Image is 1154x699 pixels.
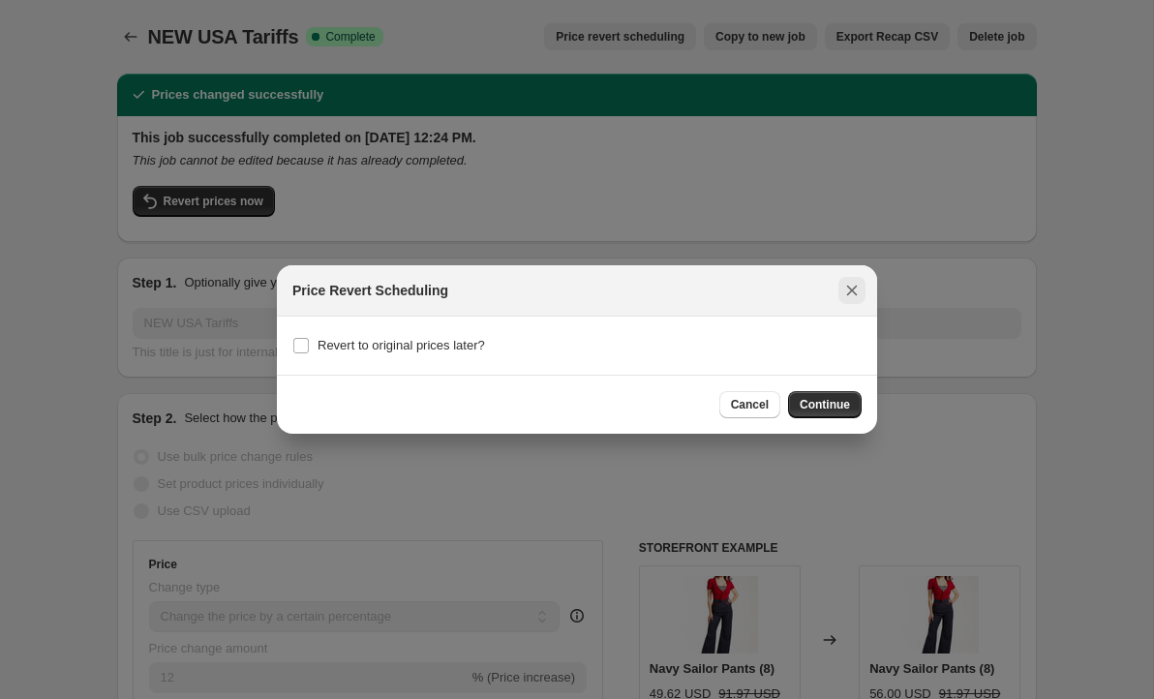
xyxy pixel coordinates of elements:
h2: Price Revert Scheduling [292,281,448,300]
span: Revert to original prices later? [318,338,485,352]
button: Close [838,277,865,304]
button: Continue [788,391,862,418]
span: Cancel [731,397,769,412]
span: Continue [800,397,850,412]
button: Cancel [719,391,780,418]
